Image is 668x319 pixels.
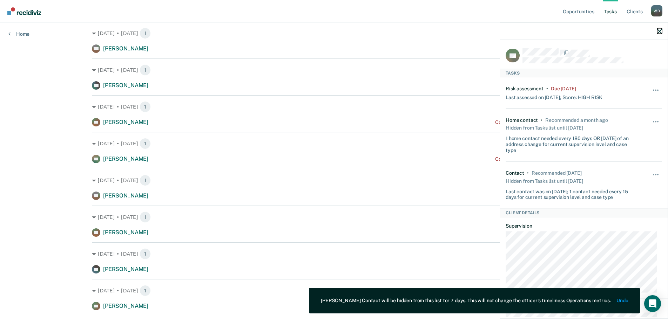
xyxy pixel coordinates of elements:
[103,266,148,272] span: [PERSON_NAME]
[551,85,576,91] div: Due 2 years ago
[506,223,662,229] dt: Supervision
[92,175,576,186] div: [DATE] • [DATE]
[92,64,576,76] div: [DATE] • [DATE]
[321,298,611,304] div: [PERSON_NAME] Contact will be hidden from this list for 7 days. This will not change the officer'...
[527,170,529,176] div: •
[506,186,636,200] div: Last contact was on [DATE]; 1 contact needed every 15 days for current supervision level and case...
[506,170,524,176] div: Contact
[506,91,602,100] div: Last assessed on [DATE]; Score: HIGH RISK
[140,138,151,149] span: 1
[506,117,538,123] div: Home contact
[103,303,148,309] span: [PERSON_NAME]
[616,298,628,304] button: Undo
[140,28,151,39] span: 1
[506,123,583,133] div: Hidden from Tasks list until [DATE]
[103,82,148,89] span: [PERSON_NAME]
[541,117,542,123] div: •
[92,101,576,112] div: [DATE] • [DATE]
[92,285,576,296] div: [DATE] • [DATE]
[103,229,148,236] span: [PERSON_NAME]
[651,5,662,16] div: W B
[500,69,668,77] div: Tasks
[500,209,668,217] div: Client Details
[140,211,151,223] span: 1
[103,192,148,199] span: [PERSON_NAME]
[140,64,151,76] span: 1
[140,248,151,259] span: 1
[506,133,636,153] div: 1 home contact needed every 180 days OR [DATE] of an address change for current supervision level...
[7,7,41,15] img: Recidiviz
[506,85,544,91] div: Risk assessment
[92,138,576,149] div: [DATE] • [DATE]
[651,5,662,16] button: Profile dropdown button
[495,156,576,162] div: Contact recommended a month ago
[92,28,576,39] div: [DATE] • [DATE]
[506,176,583,186] div: Hidden from Tasks list until [DATE]
[545,117,608,123] div: Recommended a month ago
[103,45,148,52] span: [PERSON_NAME]
[92,211,576,223] div: [DATE] • [DATE]
[495,119,576,125] div: Contact recommended a month ago
[140,285,151,296] span: 1
[92,248,576,259] div: [DATE] • [DATE]
[140,175,151,186] span: 1
[644,295,661,312] div: Open Intercom Messenger
[546,85,548,91] div: •
[532,170,581,176] div: Recommended 4 days ago
[103,155,148,162] span: [PERSON_NAME]
[103,119,148,125] span: [PERSON_NAME]
[8,31,29,37] a: Home
[140,101,151,112] span: 1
